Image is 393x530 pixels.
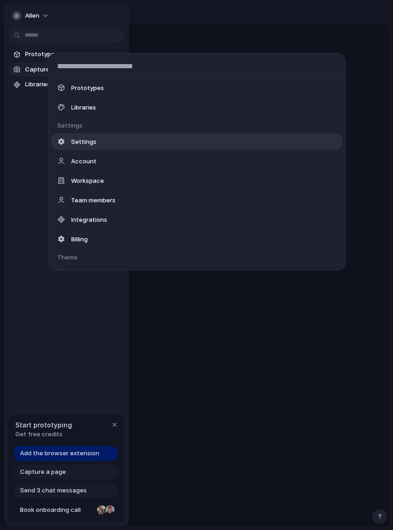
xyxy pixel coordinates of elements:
div: Settings [58,121,345,130]
span: Workspace [71,176,104,185]
span: Billing [71,234,88,244]
span: Team members [71,195,116,205]
span: Account [71,156,97,166]
span: Settings [71,137,97,146]
div: Theme [58,253,345,262]
div: Suggestions [48,80,345,270]
span: Integrations [71,215,108,224]
span: Light theme [71,268,107,278]
span: Libraries [71,103,97,112]
span: Prototypes [71,83,104,92]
